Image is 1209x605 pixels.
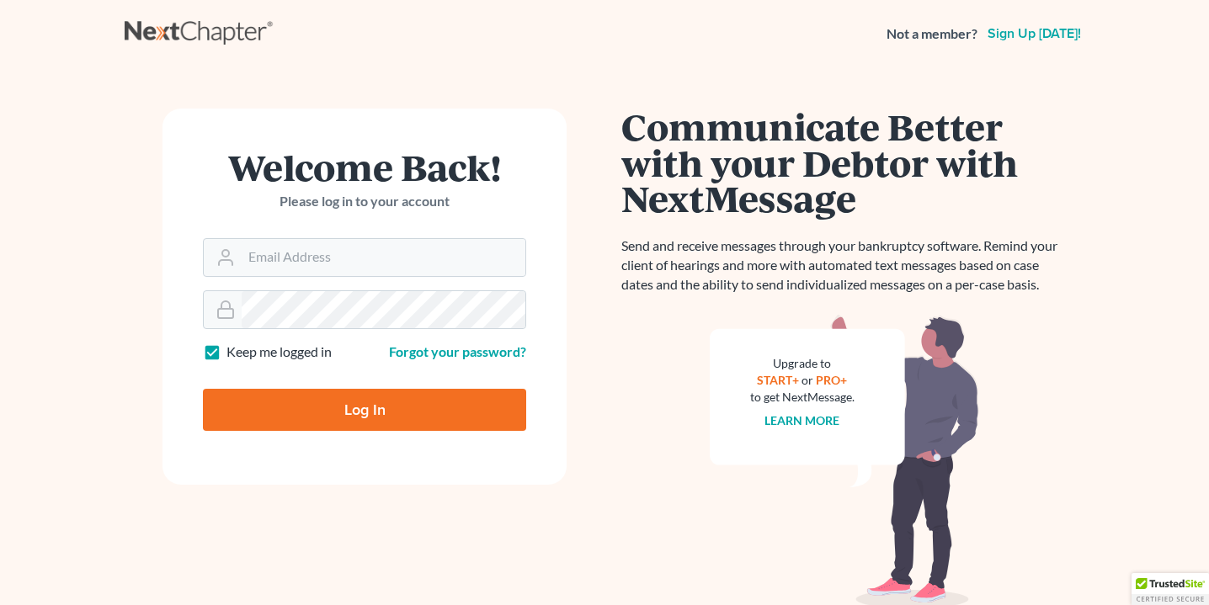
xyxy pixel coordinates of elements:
label: Keep me logged in [226,342,332,362]
strong: Not a member? [887,24,977,44]
span: or [802,373,814,387]
h1: Welcome Back! [203,149,526,185]
p: Please log in to your account [203,192,526,211]
a: PRO+ [817,373,848,387]
input: Log In [203,389,526,431]
div: TrustedSite Certified [1132,573,1209,605]
a: START+ [758,373,800,387]
input: Email Address [242,239,525,276]
a: Sign up [DATE]! [984,27,1084,40]
div: to get NextMessage. [750,389,855,406]
div: Upgrade to [750,355,855,372]
a: Forgot your password? [389,343,526,359]
h1: Communicate Better with your Debtor with NextMessage [621,109,1068,216]
a: Learn more [765,413,840,427]
p: Send and receive messages through your bankruptcy software. Remind your client of hearings and mo... [621,236,1068,295]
